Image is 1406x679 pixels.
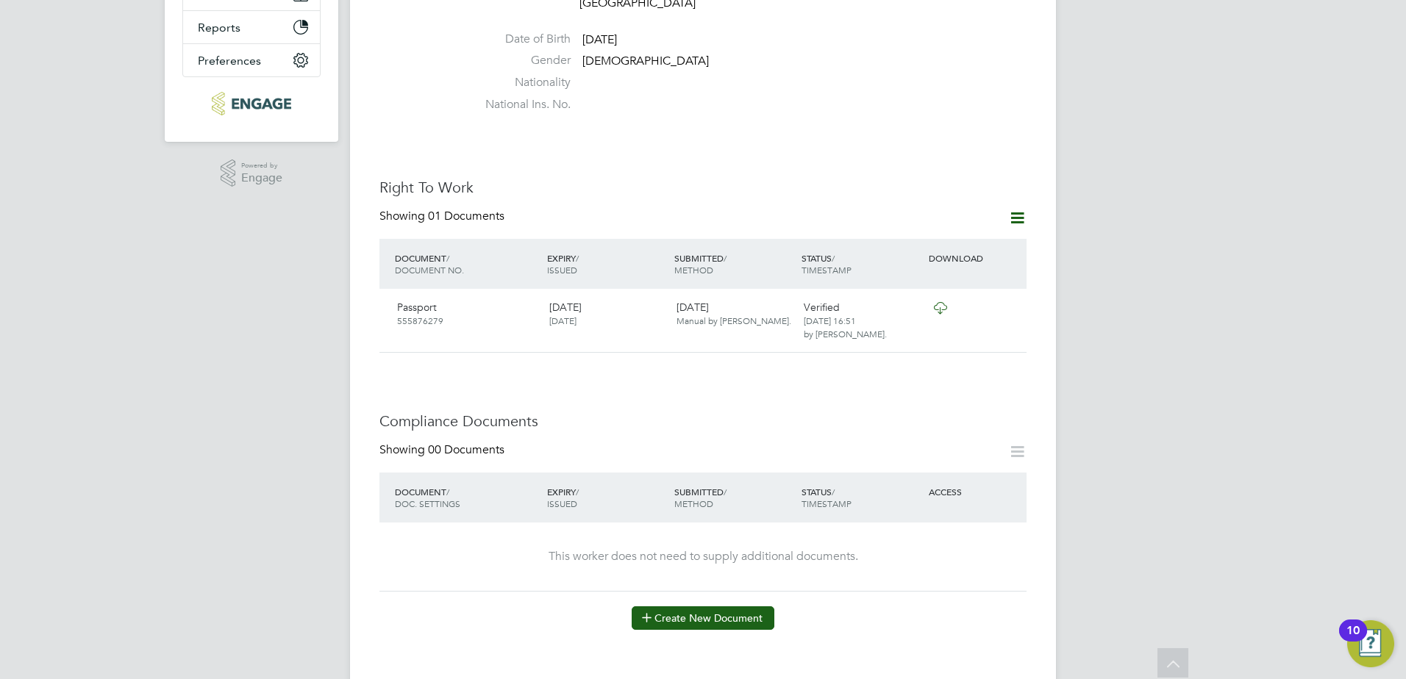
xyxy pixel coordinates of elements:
button: Preferences [183,44,320,76]
span: TIMESTAMP [802,264,852,276]
div: EXPIRY [543,245,671,283]
span: / [724,486,727,497]
button: Reports [183,11,320,43]
div: EXPIRY [543,478,671,517]
span: / [832,252,835,264]
div: DOWNLOAD [925,245,1027,271]
div: [DATE] [543,295,671,333]
span: Manual by [PERSON_NAME]. [677,315,791,326]
button: Open Resource Center, 10 new notifications [1347,620,1394,667]
span: / [446,486,449,497]
div: 10 [1346,630,1360,650]
label: National Ins. No. [468,97,571,112]
label: Gender [468,53,571,68]
label: Date of Birth [468,32,571,47]
span: by [PERSON_NAME]. [804,328,887,339]
img: dovetailslate-logo-retina.png [212,92,290,115]
span: DOC. SETTINGS [395,497,460,509]
span: / [446,252,449,264]
div: ACCESS [925,478,1027,505]
span: 00 Documents [428,442,504,457]
span: Reports [198,21,240,35]
div: STATUS [798,478,925,517]
a: Powered byEngage [221,159,283,187]
span: TIMESTAMP [802,497,852,509]
span: [DATE] [582,32,617,47]
div: DOCUMENT [391,478,543,517]
div: STATUS [798,245,925,283]
span: DOCUMENT NO. [395,264,464,276]
div: Showing [379,209,507,224]
div: Passport [391,295,543,333]
span: METHOD [674,497,713,509]
span: 555876279 [397,315,443,326]
a: Go to home page [182,92,321,115]
span: [DEMOGRAPHIC_DATA] [582,54,709,69]
span: Engage [241,172,282,184]
span: Verified [804,301,840,314]
div: This worker does not need to supply additional documents. [394,549,1012,564]
span: / [832,486,835,497]
div: [DATE] [671,295,798,333]
span: 01 Documents [428,209,504,223]
span: / [576,486,579,497]
label: Nationality [468,75,571,90]
span: [DATE] [549,315,577,326]
span: / [724,252,727,264]
button: Create New Document [632,606,774,630]
h3: Right To Work [379,178,1027,197]
div: Showing [379,442,507,458]
h3: Compliance Documents [379,412,1027,431]
span: ISSUED [547,264,577,276]
div: DOCUMENT [391,245,543,283]
span: / [576,252,579,264]
div: SUBMITTED [671,245,798,283]
span: Powered by [241,159,282,172]
div: SUBMITTED [671,478,798,517]
span: METHOD [674,264,713,276]
span: [DATE] 16:51 [804,315,856,326]
span: Preferences [198,54,261,68]
span: ISSUED [547,497,577,509]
